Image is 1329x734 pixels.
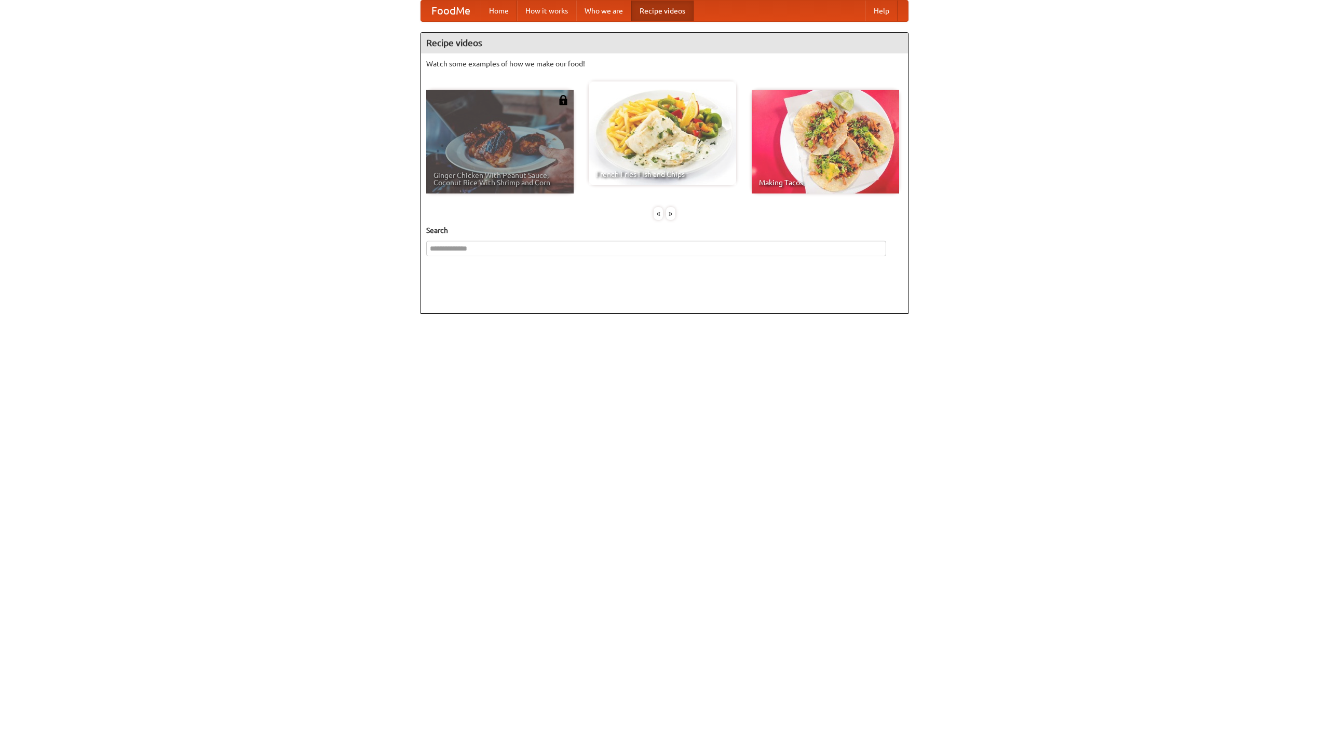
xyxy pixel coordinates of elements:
a: Home [481,1,517,21]
a: Help [865,1,898,21]
span: Making Tacos [759,179,892,186]
h5: Search [426,225,903,236]
p: Watch some examples of how we make our food! [426,59,903,69]
div: » [666,207,675,220]
a: How it works [517,1,576,21]
div: « [654,207,663,220]
a: Recipe videos [631,1,694,21]
a: Making Tacos [752,90,899,193]
img: 483408.png [558,95,568,105]
a: FoodMe [421,1,481,21]
h4: Recipe videos [421,33,908,53]
span: French Fries Fish and Chips [596,171,729,178]
a: French Fries Fish and Chips [589,81,736,185]
a: Who we are [576,1,631,21]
